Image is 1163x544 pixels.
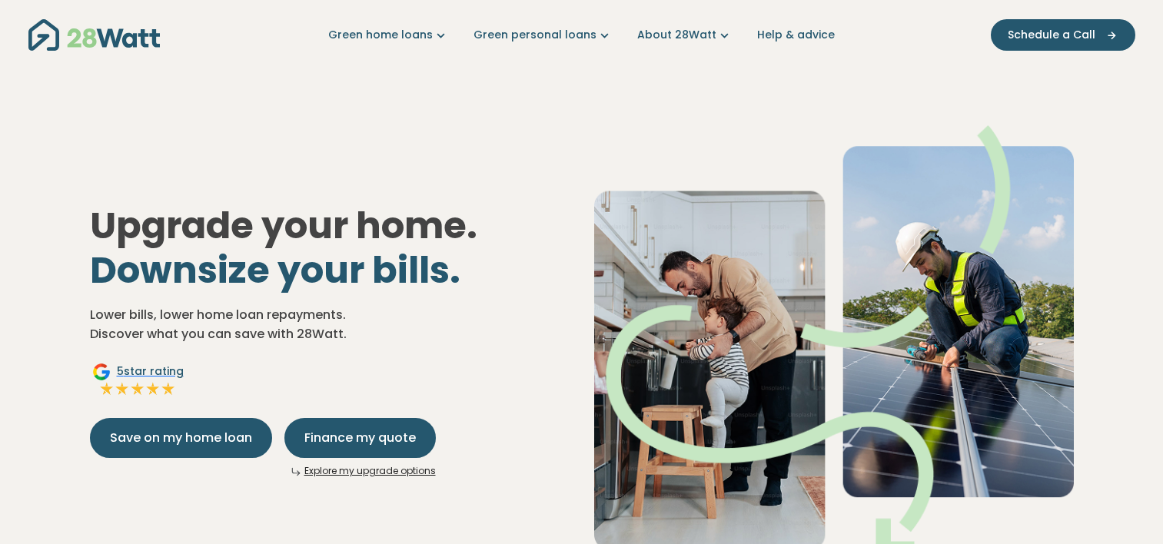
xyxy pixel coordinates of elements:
a: About 28Watt [637,27,733,43]
nav: Main navigation [28,15,1135,55]
img: Full star [115,381,130,396]
h1: Upgrade your home. [90,204,570,292]
a: Explore my upgrade options [304,464,436,477]
img: Full star [99,381,115,396]
img: Full star [161,381,176,396]
span: Finance my quote [304,429,416,447]
img: Full star [130,381,145,396]
a: Google5star ratingFull starFull starFull starFull starFull star [90,363,186,400]
span: Downsize your bills. [90,244,460,296]
span: 5 star rating [117,363,184,380]
img: Google [92,363,111,381]
button: Save on my home loan [90,418,272,458]
button: Finance my quote [284,418,436,458]
a: Help & advice [757,27,835,43]
a: Green personal loans [474,27,613,43]
button: Schedule a Call [991,19,1135,51]
img: Full star [145,381,161,396]
img: 28Watt [28,19,160,51]
a: Green home loans [328,27,449,43]
p: Lower bills, lower home loan repayments. Discover what you can save with 28Watt. [90,305,570,344]
span: Save on my home loan [110,429,252,447]
span: Schedule a Call [1008,27,1095,43]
